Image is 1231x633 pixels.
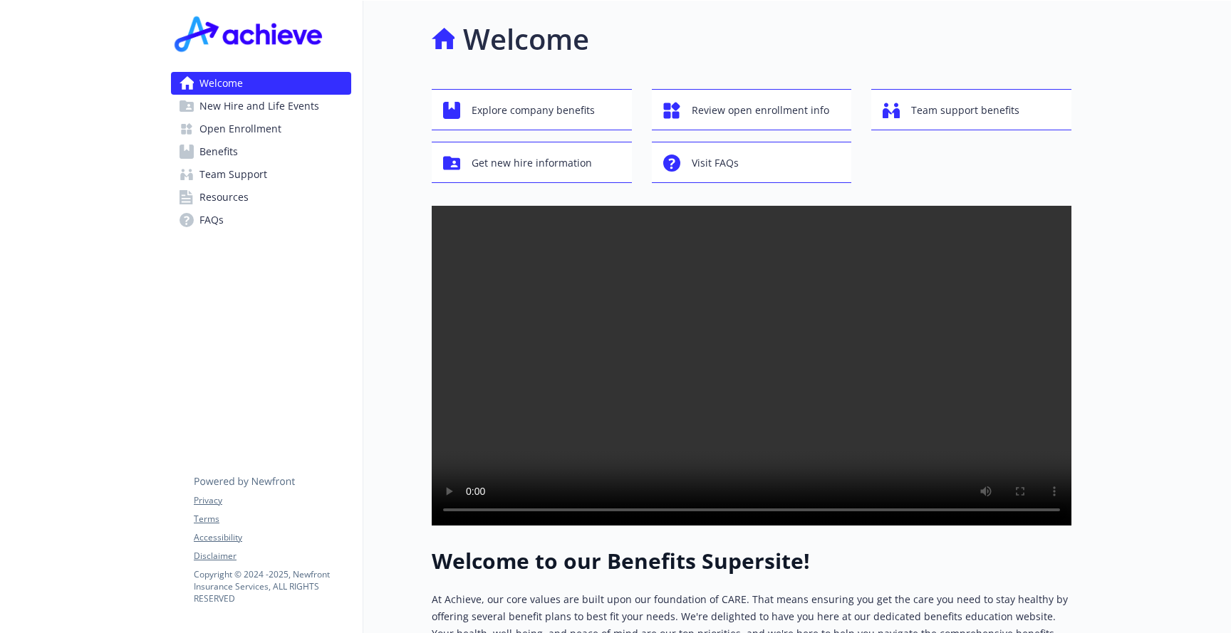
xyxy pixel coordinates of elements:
a: Open Enrollment [171,117,351,140]
span: Open Enrollment [199,117,281,140]
a: New Hire and Life Events [171,95,351,117]
span: Team Support [199,163,267,186]
a: Disclaimer [194,550,350,563]
a: Benefits [171,140,351,163]
a: Accessibility [194,531,350,544]
span: Resources [199,186,249,209]
span: Get new hire information [472,150,592,177]
a: FAQs [171,209,351,231]
button: Visit FAQs [652,142,852,183]
a: Welcome [171,72,351,95]
button: Team support benefits [871,89,1071,130]
a: Terms [194,513,350,525]
p: Copyright © 2024 - 2025 , Newfront Insurance Services, ALL RIGHTS RESERVED [194,568,350,605]
a: Resources [171,186,351,209]
span: Visit FAQs [692,150,739,177]
button: Explore company benefits [432,89,632,130]
h1: Welcome [463,18,589,61]
span: FAQs [199,209,224,231]
span: Team support benefits [911,97,1019,124]
button: Get new hire information [432,142,632,183]
button: Review open enrollment info [652,89,852,130]
span: Explore company benefits [472,97,595,124]
span: New Hire and Life Events [199,95,319,117]
span: Review open enrollment info [692,97,829,124]
h1: Welcome to our Benefits Supersite! [432,548,1071,574]
span: Benefits [199,140,238,163]
span: Welcome [199,72,243,95]
a: Privacy [194,494,350,507]
a: Team Support [171,163,351,186]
